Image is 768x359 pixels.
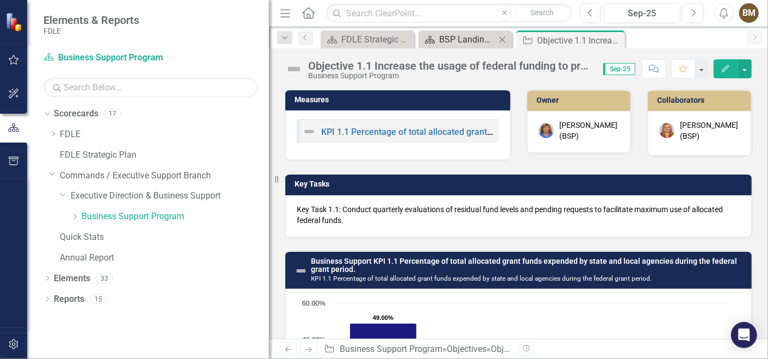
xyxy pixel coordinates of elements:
span: Sep-25 [603,63,635,75]
a: FDLE Strategic Plan [60,149,269,162]
h3: Key Tasks [295,180,746,188]
h3: Measures [295,96,505,104]
input: Search ClearPoint... [326,4,572,23]
input: Search Below... [43,78,258,97]
img: Not Defined [285,60,303,78]
a: BSP Landing Page [421,33,496,46]
a: FDLE Strategic Plan [323,33,411,46]
a: Executive Direction & Business Support [71,190,269,202]
div: » » [324,343,510,356]
div: Open Intercom Messenger [731,322,757,348]
img: ClearPoint Strategy [5,13,24,32]
div: 15 [90,294,107,304]
a: Business Support Program [340,344,442,354]
div: Objective 1.1 Increase the usage of federal funding to promote state and local criminal justice i... [308,60,592,72]
text: 60.00% [302,299,326,307]
button: Search [515,5,570,21]
a: Commands / Executive Support Branch [60,170,269,182]
div: 33 [96,274,113,283]
h3: Collaborators [657,96,746,104]
img: Sharon Wester [539,123,554,138]
button: BM [739,3,759,23]
a: Quick Stats [60,231,269,244]
a: Elements [54,273,90,285]
a: Annual Report [60,252,269,264]
div: Business Support Program [308,72,592,80]
div: Sep-25 [608,7,677,20]
a: Scorecards [54,108,98,120]
a: Objectives [447,344,486,354]
small: KPI 1.1 Percentage of total allocated grant funds expended by state and local agencies during the... [311,275,652,282]
a: Business Support Program [43,52,179,64]
div: BSP Landing Page [439,33,496,46]
span: Search [530,8,554,17]
div: FDLE Strategic Plan [341,33,411,46]
span: Key Task 1.1: Conduct quarterly evaluations of residual fund levels and pending requests to facil... [297,205,723,225]
img: Not Defined [295,264,308,277]
div: [PERSON_NAME] (BSP) [559,120,619,141]
a: Business Support Program [82,211,269,223]
img: Not Defined [303,125,316,138]
h3: Owner [536,96,625,104]
img: Jennifer Miller [659,123,675,138]
a: Business Support KPI 1.1 Percentage of total allocated grant funds expended by state and local ag... [311,257,737,274]
a: Reports [54,293,84,306]
div: Objective 1.1 Increase the usage of federal funding to promote state and local criminal justice i... [537,34,622,47]
text: 49.00% [373,314,394,321]
div: [PERSON_NAME] (BSP) [680,120,740,141]
text: 40.00% [302,336,326,344]
button: Sep-25 [604,3,680,23]
small: FDLE [43,27,139,35]
a: FDLE [60,128,269,141]
span: Elements & Reports [43,14,139,27]
div: 17 [104,109,121,119]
